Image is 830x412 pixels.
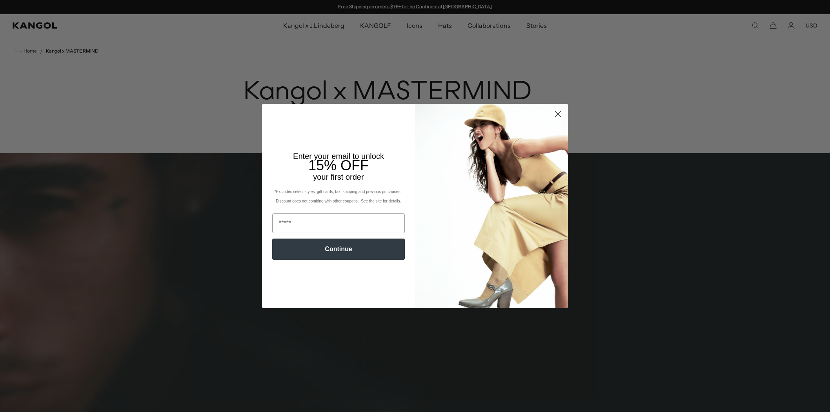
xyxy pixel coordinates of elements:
[272,239,405,260] button: Continue
[551,107,565,121] button: Close dialog
[293,152,384,160] span: Enter your email to unlock
[275,190,402,203] span: *Excludes select styles, gift cards, tax, shipping and previous purchases. Discount does not comb...
[415,104,568,308] img: 93be19ad-e773-4382-80b9-c9d740c9197f.jpeg
[272,213,405,233] input: Email
[313,173,364,181] span: your first order
[308,157,369,173] span: 15% OFF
